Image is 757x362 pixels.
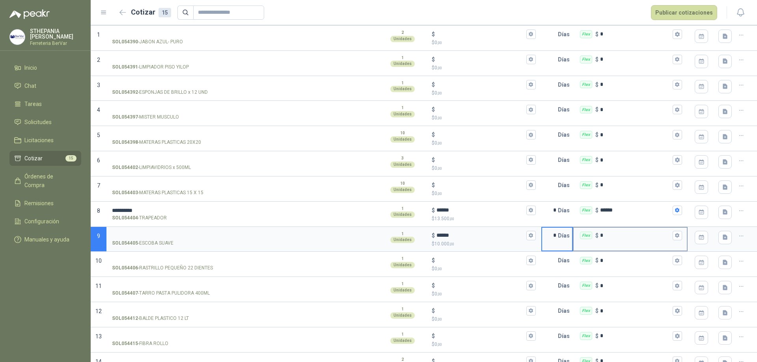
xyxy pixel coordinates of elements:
[401,206,404,212] p: 1
[112,32,259,37] input: SOL054390-JABON AZUL- PURO
[436,107,524,113] input: $$0,00
[434,140,442,146] span: 0
[10,30,25,45] img: Company Logo
[112,89,138,96] strong: SOL054392
[434,65,442,71] span: 0
[9,9,50,19] img: Logo peakr
[24,235,69,244] span: Manuales y ayuda
[595,80,599,89] p: $
[432,256,435,265] p: $
[595,306,599,315] p: $
[112,157,259,163] input: SOL054402-LIMPIAVIDRIOS x 500ML
[600,132,671,138] input: Flex $
[526,80,536,89] button: $$0,00
[580,282,592,290] div: Flex
[580,156,592,164] div: Flex
[673,306,682,316] button: Flex $
[112,82,259,88] input: SOL054392-ESPONJAS DE BRILLO x 12 UND
[436,157,524,163] input: $$0,00
[673,105,682,114] button: Flex $
[558,52,573,67] p: Días
[437,41,442,45] span: ,00
[401,331,404,338] p: 1
[434,115,442,121] span: 0
[112,340,138,347] strong: SOL054415
[390,338,415,344] div: Unidades
[526,105,536,114] button: $$0,00
[97,107,100,113] span: 4
[580,30,592,38] div: Flex
[112,283,259,289] input: SOL054407-TARRO PASTA PULIDORA 400ML
[673,206,682,215] button: Flex $
[9,196,81,211] a: Remisiones
[24,199,54,208] span: Remisiones
[436,232,524,238] input: $$10.000,00
[437,91,442,95] span: ,00
[526,231,536,240] button: $$10.000,00
[432,231,435,240] p: $
[526,256,536,265] button: $$0,00
[600,308,671,314] input: Flex $
[432,306,435,315] p: $
[526,30,536,39] button: $$0,00
[390,212,415,218] div: Unidades
[30,41,81,46] p: Ferreteria BerVar
[24,100,42,108] span: Tareas
[112,264,213,272] p: - RASTRILLO PEQUEÑO 22 DIENTES
[112,113,179,121] p: - MISTER MUSCULO
[390,262,415,268] div: Unidades
[673,155,682,165] button: Flex $
[595,332,599,340] p: $
[390,61,415,67] div: Unidades
[436,333,524,339] input: $$0,00
[580,257,592,265] div: Flex
[112,290,138,297] strong: SOL054407
[600,107,671,113] input: Flex $
[112,139,201,146] p: - MATERAS PLASTICAS 20X20
[112,214,167,222] p: - TRAPEADOR
[401,281,404,287] p: 1
[436,283,524,289] input: $$0,00
[526,331,536,341] button: $$0,00
[558,152,573,168] p: Días
[436,31,524,37] input: $$0,00
[558,228,573,243] p: Días
[390,136,415,143] div: Unidades
[112,182,259,188] input: SOL054403-MATERAS PLASTICAS 15 X 15
[580,307,592,315] div: Flex
[390,312,415,319] div: Unidades
[580,206,592,214] div: Flex
[401,256,404,262] p: 1
[95,308,102,314] span: 12
[390,237,415,243] div: Unidades
[580,131,592,139] div: Flex
[673,180,682,190] button: Flex $
[437,191,442,196] span: ,00
[558,303,573,319] p: Días
[595,231,599,240] p: $
[432,156,435,164] p: $
[432,55,435,64] p: $
[95,283,102,289] span: 11
[595,181,599,189] p: $
[9,78,81,93] a: Chat
[434,266,442,271] span: 0
[432,130,435,139] p: $
[436,258,524,264] input: $$0,00
[600,207,671,213] input: Flex $
[437,342,442,347] span: ,00
[24,82,36,90] span: Chat
[432,332,435,340] p: $
[401,105,404,111] p: 1
[112,132,259,138] input: SOL054398-MATERAS PLASTICAS 20X20
[558,252,573,268] p: Días
[432,114,535,122] p: $
[437,317,442,321] span: ,00
[24,172,74,189] span: Órdenes de Compra
[673,231,682,240] button: Flex $
[112,189,138,197] strong: SOL054403
[432,181,435,189] p: $
[436,56,524,62] input: $$0,00
[401,55,404,61] p: 1
[526,130,536,139] button: $$0,00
